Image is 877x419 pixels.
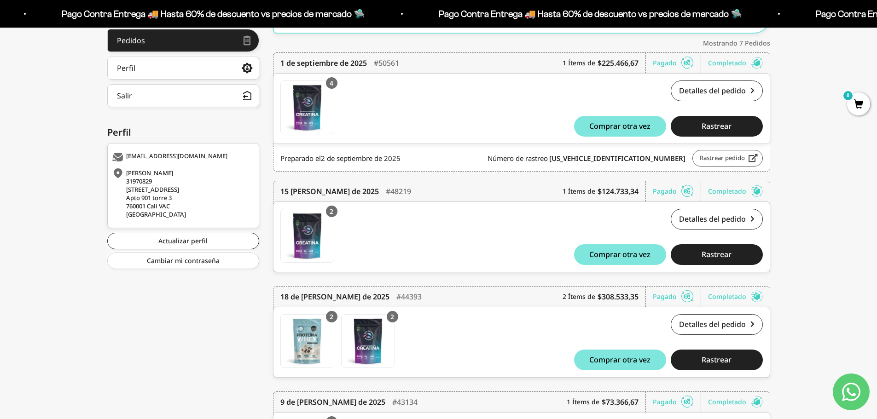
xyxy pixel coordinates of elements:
[589,122,650,130] span: Comprar otra vez
[653,181,701,201] div: Pagado
[438,6,741,21] p: Pago Contra Entrega 🚚 Hasta 60% de descuento vs precios de mercado 🛸
[708,287,763,307] div: Completado
[117,64,135,72] div: Perfil
[708,392,763,412] div: Completado
[598,186,639,197] b: $124.733,34
[280,153,401,164] span: Preparado el
[692,150,763,166] a: Rastrear pedido
[842,90,854,101] mark: 0
[567,392,646,412] div: 1 Ítems de
[281,209,334,262] img: Translation missing: es.Creatina Monohidrato
[396,287,422,307] div: #44393
[107,84,259,107] button: Salir
[563,53,646,73] div: 1 Ítems de
[280,57,367,69] time: 1 de septiembre de 2025
[671,116,763,137] button: Rastrear
[281,315,334,367] img: Translation missing: es.Proteína Whey - Cookies & Cream - Cookies & Cream / 2 libras (910g)
[107,233,259,249] a: Actualizar perfil
[387,311,398,322] div: 2
[653,392,701,412] div: Pagado
[280,291,389,302] time: 18 de [PERSON_NAME] de 2025
[549,154,685,163] strong: [US_VEHICLE_IDENTIFICATION_NUMBER]
[653,53,701,73] div: Pagado
[326,77,337,89] div: 4
[61,6,364,21] p: Pago Contra Entrega 🚚 Hasta 60% de descuento vs precios de mercado 🛸
[386,181,411,201] div: #48219
[281,81,334,134] img: Translation missing: es.Creatina Monohidrato
[708,53,763,73] div: Completado
[598,57,639,69] b: $225.466,67
[280,314,334,368] a: Proteína Whey - Cookies & Cream - Cookies & Cream / 2 libras (910g)
[589,356,650,363] span: Comprar otra vez
[321,154,401,163] time: 2 de septiembre de 2025
[117,92,132,99] div: Salir
[107,126,259,139] div: Perfil
[107,29,259,52] a: Pedidos
[107,57,259,80] a: Perfil
[671,350,763,370] button: Rastrear
[112,169,252,218] div: [PERSON_NAME] 31970829 [STREET_ADDRESS] Apto 901 torre 3 760001 Cali VAC [GEOGRAPHIC_DATA]
[671,314,763,335] a: Detalles del pedido
[107,253,259,269] a: Cambiar mi contraseña
[280,209,334,263] a: Creatina Monohidrato
[326,206,337,217] div: 2
[702,122,732,130] span: Rastrear
[280,396,385,408] time: 9 de [PERSON_NAME] de 2025
[847,100,870,110] a: 0
[273,38,770,48] div: Mostrando 7 Pedidos
[374,53,399,73] div: #50561
[117,37,145,44] div: Pedidos
[488,153,685,164] span: Número de rastreo
[574,350,666,370] button: Comprar otra vez
[342,315,395,367] img: Translation missing: es.Creatina Monohidrato
[702,251,732,258] span: Rastrear
[563,181,646,201] div: 1 Ítems de
[589,251,650,258] span: Comprar otra vez
[708,181,763,201] div: Completado
[671,80,763,101] a: Detalles del pedido
[563,287,646,307] div: 2 Ítems de
[392,392,418,412] div: #43134
[574,244,666,265] button: Comprar otra vez
[280,186,379,197] time: 15 [PERSON_NAME] de 2025
[326,311,337,322] div: 2
[702,356,732,363] span: Rastrear
[602,396,639,408] b: $73.366,67
[671,244,763,265] button: Rastrear
[280,80,334,134] a: Creatina Monohidrato
[574,116,666,137] button: Comprar otra vez
[112,153,252,162] div: [EMAIL_ADDRESS][DOMAIN_NAME]
[598,291,639,302] b: $308.533,35
[341,314,395,368] a: Creatina Monohidrato
[653,287,701,307] div: Pagado
[671,209,763,230] a: Detalles del pedido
